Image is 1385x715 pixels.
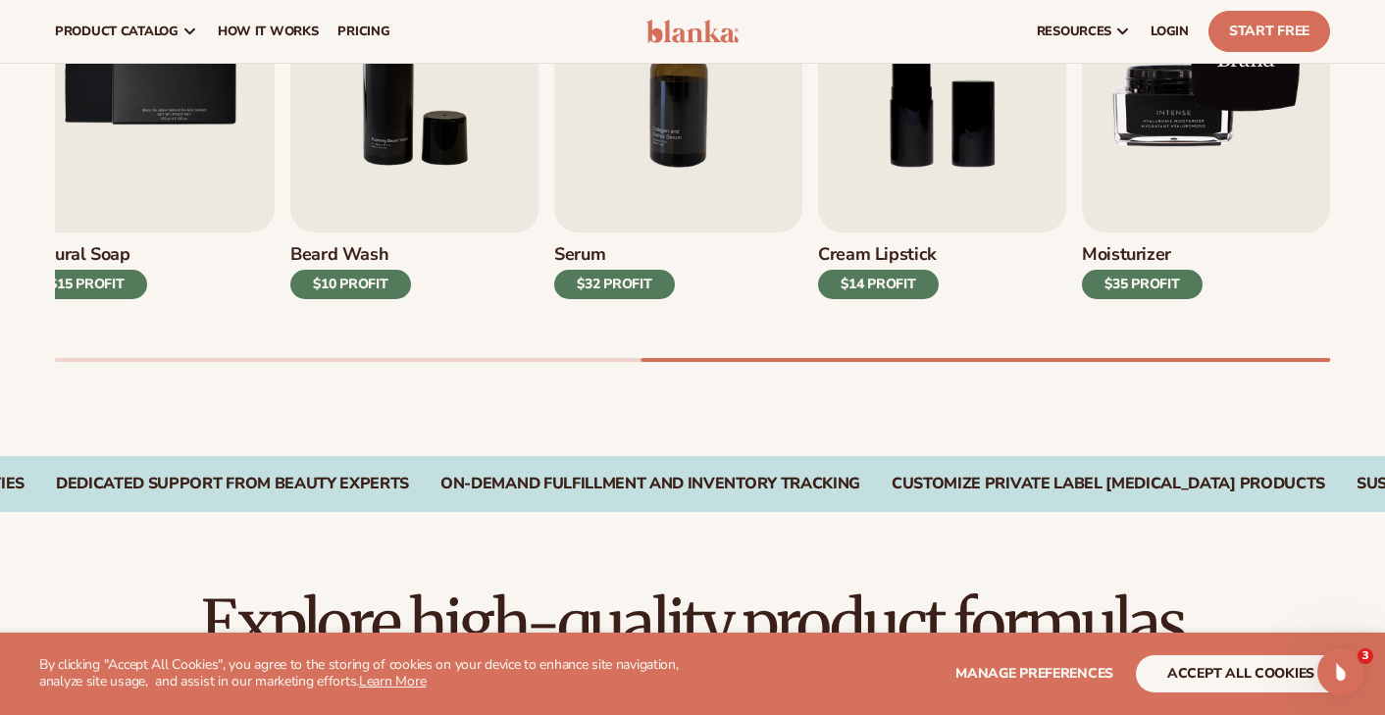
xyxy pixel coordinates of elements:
[1208,11,1330,52] a: Start Free
[39,657,711,690] p: By clicking "Accept All Cookies", you agree to the storing of cookies on your device to enhance s...
[218,24,319,39] span: How It Works
[55,24,179,39] span: product catalog
[1136,655,1346,692] button: accept all cookies
[1082,270,1203,299] div: $35 PROFIT
[1082,244,1203,266] h3: Moisturizer
[554,270,675,299] div: $32 PROFIT
[1151,24,1189,39] span: LOGIN
[955,664,1113,683] span: Manage preferences
[892,475,1325,493] div: CUSTOMIZE PRIVATE LABEL [MEDICAL_DATA] PRODUCTS
[1037,24,1111,39] span: resources
[1317,648,1364,695] iframe: Intercom live chat
[337,24,389,39] span: pricing
[955,655,1113,692] button: Manage preferences
[554,244,675,266] h3: Serum
[56,475,409,493] div: Dedicated Support From Beauty Experts
[359,672,426,690] a: Learn More
[818,244,939,266] h3: Cream Lipstick
[26,270,147,299] div: $15 PROFIT
[440,475,860,493] div: On-Demand Fulfillment and Inventory Tracking
[646,20,739,43] img: logo
[55,590,1330,656] h2: Explore high-quality product formulas
[1358,648,1373,664] span: 3
[26,244,147,266] h3: Natural Soap
[290,244,411,266] h3: Beard Wash
[290,270,411,299] div: $10 PROFIT
[818,270,939,299] div: $14 PROFIT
